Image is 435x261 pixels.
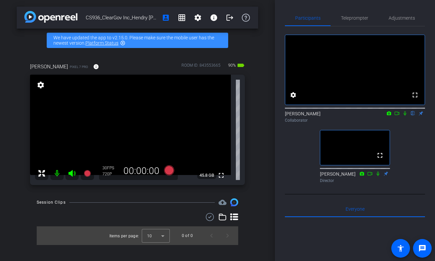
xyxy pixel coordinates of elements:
[376,151,384,159] mat-icon: fullscreen
[70,64,88,69] span: Pixel 7 Pro
[178,14,186,22] mat-icon: grid_on
[409,110,417,116] mat-icon: flip
[418,244,426,252] mat-icon: message
[411,91,419,99] mat-icon: fullscreen
[219,198,227,206] span: Destinations for your clips
[220,228,236,244] button: Next page
[320,178,390,184] div: Director
[85,40,118,46] a: Platform Status
[182,232,193,239] div: 0 of 0
[36,81,45,89] mat-icon: settings
[285,110,425,123] div: [PERSON_NAME]
[203,228,220,244] button: Previous page
[389,16,415,20] span: Adjustments
[102,165,119,171] div: 30
[109,233,139,239] div: Items per page:
[346,207,365,211] span: Everyone
[162,14,170,22] mat-icon: account_box
[285,117,425,123] div: Collaborator
[24,11,77,23] img: app-logo
[181,62,221,72] div: ROOM ID: 843553665
[86,11,158,24] span: CS936_ClearGov Inc_Hendry [PERSON_NAME]
[47,33,228,48] div: We have updated the app to v2.15.0. Please make sure the mobile user has the newest version.
[341,16,368,20] span: Teleprompter
[120,40,125,46] mat-icon: highlight_off
[93,64,99,70] mat-icon: info
[197,171,216,179] span: 45.8 GB
[219,198,227,206] mat-icon: cloud_upload
[102,171,119,177] div: 720P
[295,16,321,20] span: Participants
[320,171,390,184] div: [PERSON_NAME]
[226,14,234,22] mat-icon: logout
[119,165,164,177] div: 00:00:00
[194,14,202,22] mat-icon: settings
[37,199,66,206] div: Session Clips
[230,198,238,206] img: Session clips
[397,244,405,252] mat-icon: accessibility
[227,60,237,71] span: 90%
[217,171,225,179] mat-icon: fullscreen
[30,63,68,70] span: [PERSON_NAME]
[289,91,297,99] mat-icon: settings
[237,61,245,69] mat-icon: battery_std
[210,14,218,22] mat-icon: info
[107,166,114,170] span: FPS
